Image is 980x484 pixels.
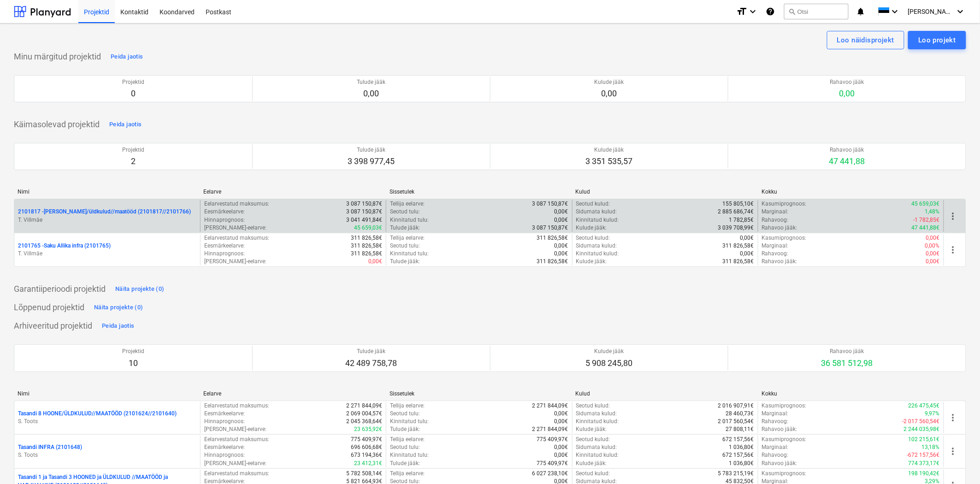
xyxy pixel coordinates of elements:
p: 0,00€ [555,451,568,459]
p: 2 017 560,54€ [718,418,754,425]
p: 2 069 004,57€ [346,410,382,418]
p: 3 087 150,87€ [346,208,382,216]
div: Näita projekte (0) [94,302,143,313]
div: Kokku [762,189,940,195]
p: [PERSON_NAME]-eelarve : [204,224,266,232]
button: Peida jaotis [107,117,144,132]
p: Kulude jääk [586,348,633,355]
p: Rahavoo jääk : [762,224,797,232]
p: Marginaal : [762,443,789,451]
p: -672 157,56€ [907,451,940,459]
p: Rahavoog : [762,250,789,258]
p: 5 908 245,80 [586,358,633,369]
p: 0,00€ [555,208,568,216]
p: Kulude jääk [586,146,633,154]
p: Rahavoo jääk [830,78,864,86]
i: keyboard_arrow_down [955,6,966,17]
p: -2 017 560,54€ [903,418,940,425]
p: 23 635,92€ [354,425,382,433]
p: Marginaal : [762,410,789,418]
p: 27 808,11€ [726,425,754,433]
p: Eesmärkeelarve : [204,410,245,418]
p: 2101817 - [PERSON_NAME]/üldkulud//maatööd (2101817//2101766) [18,208,191,216]
p: Marginaal : [762,208,789,216]
p: Lõppenud projektid [14,302,84,313]
p: 5 783 215,19€ [718,470,754,478]
p: 3 351 535,57 [586,156,633,167]
div: 2101765 -Saku Allika infra (2101765)T. Villmäe [18,242,196,258]
p: Kinnitatud kulud : [576,451,619,459]
p: 0,00€ [926,250,940,258]
p: Hinnaprognoos : [204,451,245,459]
p: 311 826,58€ [723,242,754,250]
p: Projektid [122,146,144,154]
p: Käimasolevad projektid [14,119,100,130]
p: 28 460,73€ [726,410,754,418]
span: search [788,8,796,15]
p: Rahavoo jääk : [762,258,797,266]
div: Tasandi 8 HOONE/ÜLDKULUD//MAATÖÖD (2101624//2101640)S. Toots [18,410,196,425]
p: Tulude jääk [357,78,386,86]
p: 0,00€ [555,418,568,425]
div: Nimi [18,390,196,397]
p: 45 659,03€ [912,200,940,208]
div: Nimi [18,189,196,195]
p: 311 826,58€ [351,250,382,258]
div: Eelarve [204,390,383,397]
button: Peida jaotis [108,49,145,64]
p: 2 045 368,64€ [346,418,382,425]
p: T. Villmäe [18,216,196,224]
p: Seotud tulu : [390,208,420,216]
p: Rahavoo jääk [829,146,865,154]
p: 102 215,61€ [909,436,940,443]
div: Sissetulek [390,390,568,397]
p: Hinnaprognoos : [204,418,245,425]
p: 155 805,10€ [723,200,754,208]
p: Seotud tulu : [390,242,420,250]
p: Rahavoo jääk : [762,460,797,467]
p: Kulude jääk : [576,258,607,266]
p: 1 036,80€ [729,443,754,451]
i: Abikeskus [766,6,775,17]
p: Kinnitatud tulu : [390,250,429,258]
div: Peida jaotis [102,321,134,331]
div: Loo projekt [918,34,956,46]
button: Näita projekte (0) [113,282,167,296]
p: Eelarvestatud maksumus : [204,200,269,208]
p: 0 [122,88,144,99]
p: 672 157,56€ [723,451,754,459]
p: Kinnitatud tulu : [390,418,429,425]
p: Projektid [122,78,144,86]
p: Minu märgitud projektid [14,51,101,62]
span: [PERSON_NAME][GEOGRAPHIC_DATA] [908,8,954,15]
p: Marginaal : [762,242,789,250]
p: 10 [122,358,144,369]
span: more_vert [948,412,959,423]
button: Loo näidisprojekt [827,31,904,49]
p: -1 782,85€ [914,216,940,224]
p: Tasandi INFRA (2101648) [18,443,82,451]
p: Eelarvestatud maksumus : [204,436,269,443]
p: 1 782,85€ [729,216,754,224]
p: Arhiveeritud projektid [14,320,92,331]
p: Kulude jääk [595,78,624,86]
p: Seotud kulud : [576,402,610,410]
p: Garantiiperioodi projektid [14,283,106,295]
p: Sidumata kulud : [576,410,617,418]
p: [PERSON_NAME]-eelarve : [204,425,266,433]
p: 673 194,36€ [351,451,382,459]
p: Sidumata kulud : [576,443,617,451]
p: Rahavoo jääk : [762,425,797,433]
p: 0,00 [357,88,386,99]
div: Peida jaotis [111,52,143,62]
p: 0,00€ [555,242,568,250]
p: Seotud tulu : [390,443,420,451]
p: 0,00€ [555,250,568,258]
p: 2 [122,156,144,167]
p: Eelarvestatud maksumus : [204,234,269,242]
p: Seotud tulu : [390,410,420,418]
p: 0,00€ [368,258,382,266]
p: Eesmärkeelarve : [204,242,245,250]
span: more_vert [948,446,959,457]
p: 0,00€ [555,410,568,418]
